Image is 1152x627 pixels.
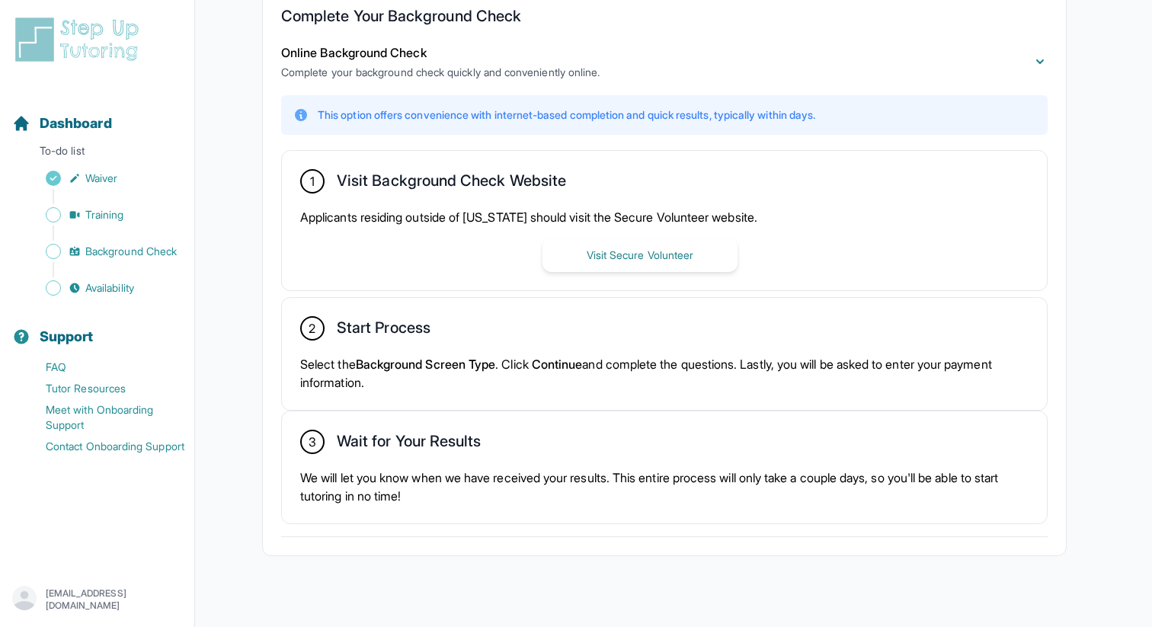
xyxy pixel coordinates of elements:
span: 1 [310,172,315,190]
p: Applicants residing outside of [US_STATE] should visit the Secure Volunteer website. [300,208,1029,226]
p: This option offers convenience with internet-based completion and quick results, typically within... [318,107,815,123]
p: We will let you know when we have received your results. This entire process will only take a cou... [300,469,1029,505]
img: logo [12,15,148,64]
span: Continue [532,357,583,372]
button: Online Background CheckComplete your background check quickly and conveniently online. [281,43,1048,80]
span: 3 [309,433,316,451]
p: [EMAIL_ADDRESS][DOMAIN_NAME] [46,587,182,612]
a: Dashboard [12,113,112,134]
h2: Start Process [337,318,430,343]
a: Meet with Onboarding Support [12,399,194,436]
a: Training [12,204,194,226]
a: Availability [12,277,194,299]
h2: Visit Background Check Website [337,171,566,196]
span: Background Screen Type [356,357,496,372]
span: Online Background Check [281,45,427,60]
span: Training [85,207,124,222]
button: Visit Secure Volunteer [542,238,738,272]
p: To-do list [6,143,188,165]
a: Tutor Resources [12,378,194,399]
button: Support [6,302,188,353]
a: Background Check [12,241,194,262]
p: Select the . Click and complete the questions. Lastly, you will be asked to enter your payment in... [300,355,1029,392]
a: Waiver [12,168,194,189]
button: [EMAIL_ADDRESS][DOMAIN_NAME] [12,586,182,613]
span: Availability [85,280,134,296]
span: Dashboard [40,113,112,134]
span: Waiver [85,171,117,186]
a: Contact Onboarding Support [12,436,194,457]
h2: Wait for Your Results [337,432,481,456]
span: Background Check [85,244,177,259]
span: 2 [309,319,315,337]
button: Dashboard [6,88,188,140]
a: Visit Secure Volunteer [542,247,738,262]
a: FAQ [12,357,194,378]
h2: Complete Your Background Check [281,7,1048,31]
p: Complete your background check quickly and conveniently online. [281,65,600,80]
span: Support [40,326,94,347]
